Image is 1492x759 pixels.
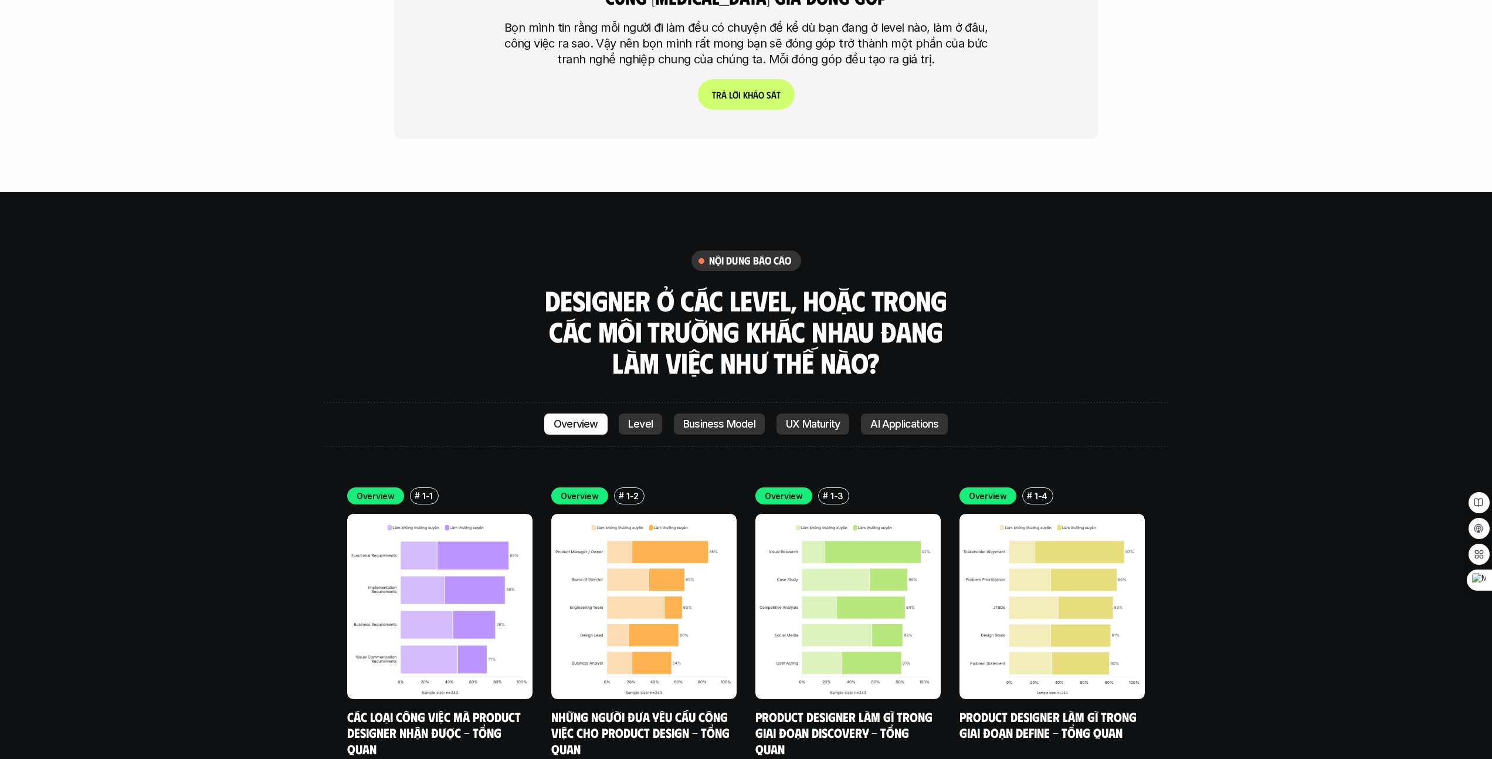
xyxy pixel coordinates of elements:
h3: Designer ở các level, hoặc trong các môi trường khác nhau đang làm việc như thế nào? [541,285,951,378]
h6: # [415,491,420,500]
span: t [776,89,781,100]
h6: # [823,491,828,500]
a: Product Designer làm gì trong giai đoạn Discovery - Tổng quan [755,709,935,757]
a: Level [619,414,662,435]
span: s [767,89,771,100]
a: AI Applications [861,414,948,435]
span: T [712,89,716,100]
p: Overview [969,490,1007,502]
h6: # [1027,491,1032,500]
span: á [771,89,776,100]
a: Những người đưa yêu cầu công việc cho Product Design - Tổng quan [551,709,733,757]
span: o [758,89,764,100]
a: Product Designer làm gì trong giai đoạn Define - Tổng quan [959,709,1140,741]
span: l [729,89,733,100]
span: r [716,89,721,100]
h6: nội dung báo cáo [709,254,792,267]
p: 1-2 [626,490,639,502]
p: Overview [765,490,803,502]
p: 1-4 [1035,490,1047,502]
p: Level [628,418,653,430]
p: Overview [357,490,395,502]
p: Overview [554,418,598,430]
span: ả [753,89,758,100]
p: UX Maturity [786,418,840,430]
span: i [738,89,741,100]
h6: # [619,491,624,500]
p: AI Applications [870,418,938,430]
p: Overview [561,490,599,502]
span: ờ [733,89,738,100]
p: 1-1 [422,490,433,502]
p: 1-3 [830,490,843,502]
a: UX Maturity [776,414,849,435]
a: Trảlờikhảosát [698,79,795,110]
span: h [748,89,753,100]
span: k [743,89,748,100]
a: Overview [544,414,608,435]
span: ả [721,89,727,100]
p: Business Model [683,418,755,430]
a: Business Model [674,414,765,435]
p: Bọn mình tin rằng mỗi người đi làm đều có chuyện để kể dù bạn đang ở level nào, làm ở đâu, công v... [497,20,995,67]
a: Các loại công việc mà Product Designer nhận được - Tổng quan [347,709,524,757]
